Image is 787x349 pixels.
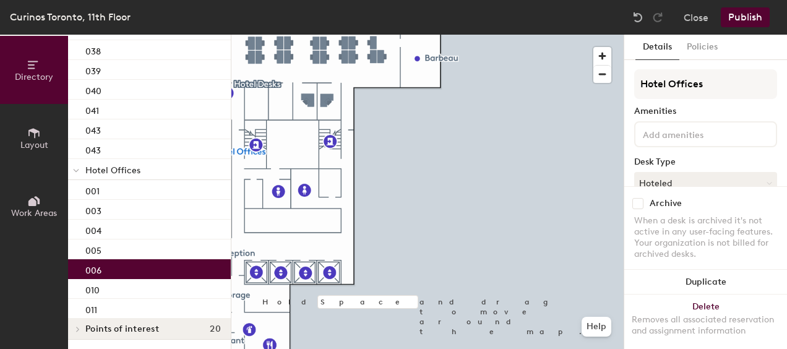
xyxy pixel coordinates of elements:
button: Details [635,35,679,60]
p: 001 [85,183,100,197]
p: 039 [85,62,101,77]
img: Undo [632,11,644,24]
button: DeleteRemoves all associated reservation and assignment information [624,295,787,349]
div: Curinos Toronto, 11th Floor [10,9,131,25]
input: Add amenities [640,126,752,141]
span: 20 [210,324,221,334]
p: 011 [85,301,97,316]
p: 006 [85,262,101,276]
p: 041 [85,102,99,116]
p: 038 [85,43,101,57]
div: Desk Type [634,157,777,167]
img: Redo [652,11,664,24]
div: When a desk is archived it's not active in any user-facing features. Your organization is not bil... [634,215,777,260]
p: 004 [85,222,101,236]
button: Policies [679,35,725,60]
p: 003 [85,202,101,217]
button: Hoteled [634,172,777,194]
button: Close [684,7,708,27]
p: 043 [85,122,101,136]
p: 005 [85,242,101,256]
span: Hotel Offices [85,165,140,176]
span: Points of interest [85,324,159,334]
button: Help [582,317,611,337]
div: Archive [650,199,682,209]
p: 043 [85,142,101,156]
p: 040 [85,82,101,97]
button: Publish [721,7,770,27]
p: 010 [85,282,100,296]
div: Amenities [634,106,777,116]
button: Duplicate [624,270,787,295]
span: Layout [20,140,48,150]
div: Removes all associated reservation and assignment information [632,314,780,337]
span: Directory [15,72,53,82]
span: Work Areas [11,208,57,218]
